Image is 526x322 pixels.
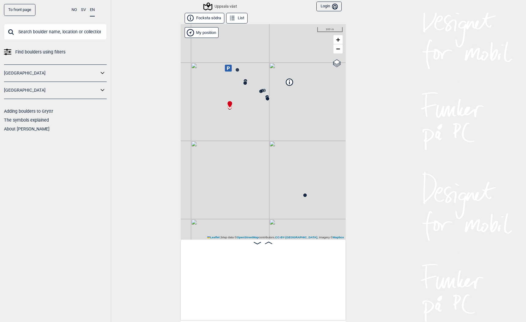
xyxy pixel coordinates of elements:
a: Zoom out [333,44,343,53]
div: Map data © contributors, , Imagery © [206,235,346,240]
a: Adding boulders to Gryttr [4,109,53,114]
a: Zoom in [333,35,343,44]
a: About [PERSON_NAME] [4,126,50,131]
span: | [221,236,222,239]
a: The symbols explained [4,118,49,123]
div: 100 m [317,27,343,32]
a: To front page [4,4,35,16]
button: List [226,13,248,24]
div: Show my position [185,27,219,38]
a: Layers [331,57,343,70]
button: NO [72,4,77,16]
button: SV [81,4,86,16]
a: [GEOGRAPHIC_DATA] [4,69,99,78]
a: CC-BY-[GEOGRAPHIC_DATA] [275,236,317,239]
a: Mapbox [333,236,344,239]
button: Focksta södra [185,13,224,24]
span: − [336,45,340,53]
a: Find boulders using filters [4,48,107,57]
a: OpenStreetMap [237,236,259,239]
span: Find boulders using filters [15,48,65,57]
button: Login [316,2,341,12]
a: Leaflet [207,236,220,239]
span: + [336,36,340,43]
div: Uppsala väst [204,3,237,10]
button: EN [90,4,95,16]
input: Search boulder name, location or collection [4,24,107,40]
a: [GEOGRAPHIC_DATA] [4,86,99,95]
